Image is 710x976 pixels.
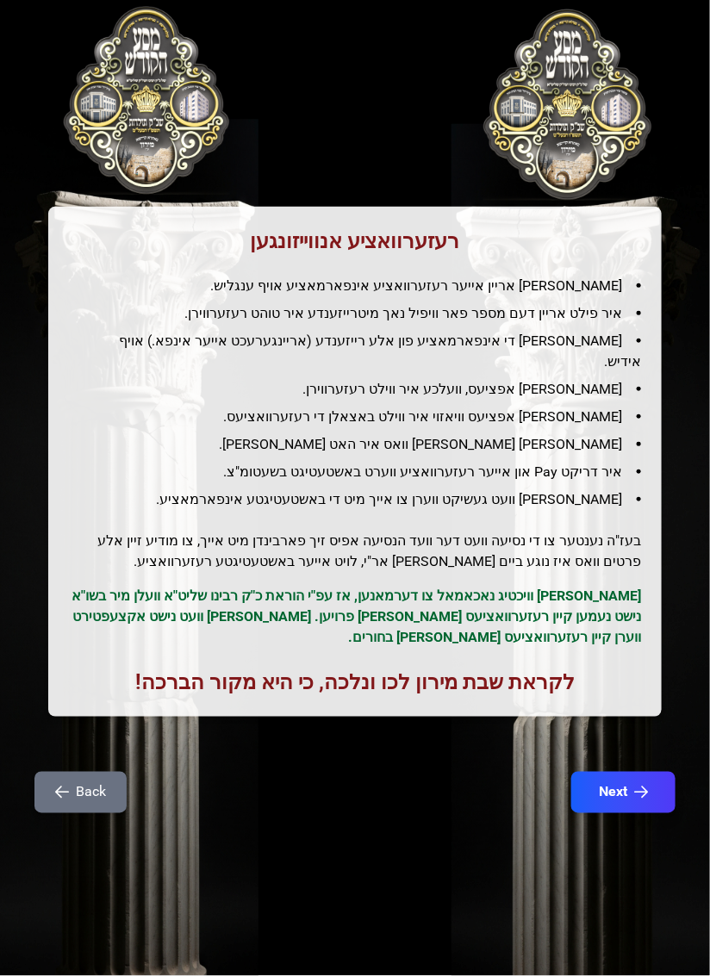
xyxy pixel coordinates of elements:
[83,407,641,427] li: [PERSON_NAME] אפציעס וויאזוי איר ווילט באצאלן די רעזערוואציעס.
[83,434,641,455] li: [PERSON_NAME] [PERSON_NAME] וואס איר האט [PERSON_NAME].
[83,276,641,296] li: [PERSON_NAME] אריין אייער רעזערוואציע אינפארמאציע אויף ענגליש.
[83,303,641,324] li: איר פילט אריין דעם מספר פאר וויפיל נאך מיטרייזענדע איר טוהט רעזערווירן.
[69,586,641,648] p: [PERSON_NAME] וויכטיג נאכאמאל צו דערמאנען, אז עפ"י הוראת כ"ק רבינו שליט"א וועלן מיר בשו"א נישט נע...
[83,489,641,510] li: [PERSON_NAME] וועט געשיקט ווערן צו אייך מיט די באשטעטיגטע אינפארמאציע.
[83,331,641,372] li: [PERSON_NAME] די אינפארמאציע פון אלע רייזענדע (אריינגערעכט אייער אינפא.) אויף אידיש.
[34,772,127,813] button: Back
[69,227,641,255] h1: רעזערוואציע אנווייזונגען
[69,531,641,572] h2: בעז"ה נענטער צו די נסיעה וועט דער וועד הנסיעה אפיס זיך פארבינדן מיט אייך, צו מודיע זיין אלע פרטים...
[69,668,641,696] h1: לקראת שבת מירון לכו ונלכה, כי היא מקור הברכה!
[571,772,676,813] button: Next
[83,462,641,482] li: איר דריקט Pay און אייער רעזערוואציע ווערט באשטעטיגט בשעטומ"צ.
[83,379,641,400] li: [PERSON_NAME] אפציעס, וועלכע איר ווילט רעזערווירן.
